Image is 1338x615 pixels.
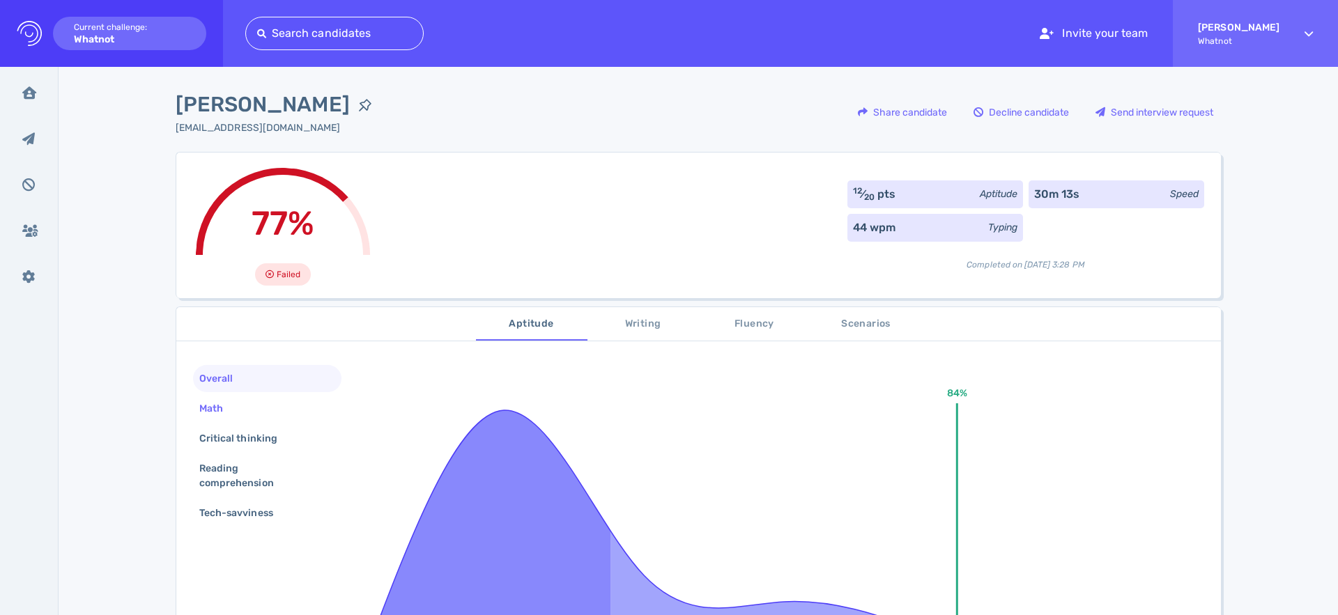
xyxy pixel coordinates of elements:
[853,186,896,203] div: ⁄ pts
[847,247,1204,271] div: Completed on [DATE] 3:28 PM
[819,316,914,333] span: Scenarios
[967,96,1076,128] div: Decline candidate
[851,96,954,128] div: Share candidate
[197,398,240,419] div: Math
[850,95,955,129] button: Share candidate
[596,316,691,333] span: Writing
[197,368,249,389] div: Overall
[277,266,300,283] span: Failed
[197,428,294,449] div: Critical thinking
[988,220,1017,235] div: Typing
[980,187,1017,201] div: Aptitude
[1198,36,1279,46] span: Whatnot
[946,387,967,399] text: 84%
[864,192,875,202] sub: 20
[197,503,290,523] div: Tech-savviness
[1198,22,1279,33] strong: [PERSON_NAME]
[966,95,1077,129] button: Decline candidate
[1034,186,1079,203] div: 30m 13s
[1088,95,1221,129] button: Send interview request
[1170,187,1199,201] div: Speed
[176,89,350,120] span: [PERSON_NAME]
[484,316,579,333] span: Aptitude
[1089,96,1220,128] div: Send interview request
[197,458,327,493] div: Reading comprehension
[707,316,802,333] span: Fluency
[252,203,314,243] span: 77%
[853,219,895,236] div: 44 wpm
[176,120,380,135] div: Click to copy the email address
[853,186,862,196] sup: 12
